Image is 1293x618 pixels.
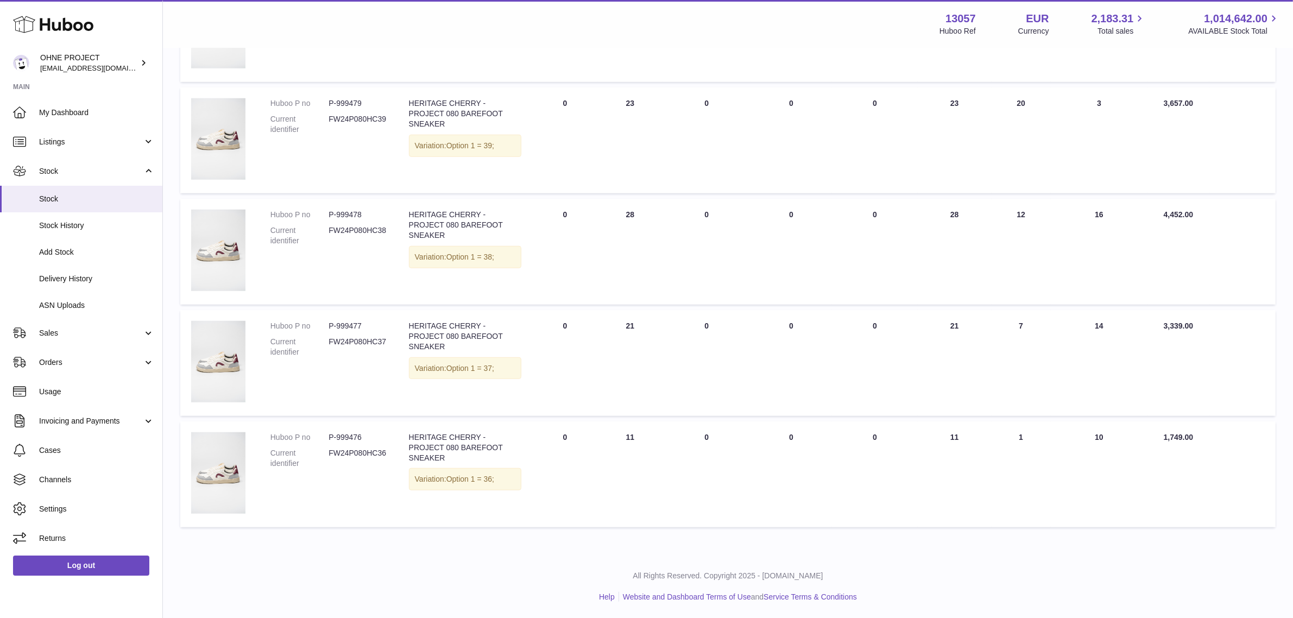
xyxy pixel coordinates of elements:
dt: Huboo P no [270,98,329,109]
img: product image [191,98,245,180]
dd: P-999476 [329,432,387,443]
span: Channels [39,475,154,485]
span: Stock [39,166,143,176]
span: Delivery History [39,274,154,284]
span: AVAILABLE Stock Total [1188,26,1280,36]
td: 0 [532,199,597,305]
span: Settings [39,504,154,514]
span: Option 1 = 38; [446,253,494,261]
span: Stock [39,194,154,204]
span: Add Stock [39,247,154,257]
dd: FW24P080HC37 [329,337,387,357]
span: Option 1 = 36; [446,475,494,483]
li: and [619,592,857,602]
span: [EMAIL_ADDRESS][DOMAIN_NAME] [40,64,160,72]
span: 3,657.00 [1164,99,1194,108]
td: 7 [992,310,1051,416]
td: 0 [532,87,597,193]
a: Service Terms & Conditions [764,592,857,601]
span: Cases [39,445,154,456]
div: Currency [1018,26,1049,36]
img: product image [191,321,245,402]
td: 21 [918,310,992,416]
div: Variation: [409,135,522,157]
td: 28 [918,199,992,305]
span: 0 [873,321,877,330]
td: 11 [918,421,992,527]
span: Option 1 = 37; [446,364,494,373]
div: Variation: [409,357,522,380]
span: Option 1 = 39; [446,141,494,150]
strong: 13057 [945,11,976,26]
span: Stock History [39,220,154,231]
td: 11 [597,421,663,527]
td: 0 [663,310,750,416]
td: 0 [750,199,832,305]
dd: FW24P080HC36 [329,448,387,469]
dt: Current identifier [270,448,329,469]
span: My Dashboard [39,108,154,118]
dd: P-999478 [329,210,387,220]
td: 20 [992,87,1051,193]
td: 10 [1051,421,1148,527]
a: Log out [13,556,149,575]
div: HERITAGE CHERRY - PROJECT 080 BAREFOOT SNEAKER [409,321,522,352]
dd: FW24P080HC38 [329,225,387,246]
img: product image [191,210,245,291]
span: Returns [39,533,154,544]
td: 23 [918,87,992,193]
dd: P-999477 [329,321,387,331]
span: Sales [39,328,143,338]
td: 21 [597,310,663,416]
a: 2,183.31 Total sales [1092,11,1146,36]
dt: Current identifier [270,225,329,246]
td: 0 [750,310,832,416]
span: 0 [873,210,877,219]
span: 0 [873,433,877,442]
span: Total sales [1098,26,1146,36]
td: 0 [750,421,832,527]
td: 3 [1051,87,1148,193]
span: Listings [39,137,143,147]
td: 0 [663,87,750,193]
img: internalAdmin-13057@internal.huboo.com [13,55,29,71]
td: 28 [597,199,663,305]
td: 1 [992,421,1051,527]
a: Website and Dashboard Terms of Use [623,592,751,601]
div: HERITAGE CHERRY - PROJECT 080 BAREFOOT SNEAKER [409,210,522,241]
span: 3,339.00 [1164,321,1194,330]
dt: Current identifier [270,114,329,135]
img: product image [191,432,245,514]
span: 0 [873,99,877,108]
span: 1,749.00 [1164,433,1194,442]
a: Help [599,592,615,601]
span: ASN Uploads [39,300,154,311]
dt: Huboo P no [270,210,329,220]
td: 12 [992,199,1051,305]
div: HERITAGE CHERRY - PROJECT 080 BAREFOOT SNEAKER [409,432,522,463]
td: 0 [750,87,832,193]
span: Usage [39,387,154,397]
div: Variation: [409,246,522,268]
td: 0 [663,421,750,527]
dd: FW24P080HC39 [329,114,387,135]
div: HERITAGE CHERRY - PROJECT 080 BAREFOOT SNEAKER [409,98,522,129]
div: OHNE PROJECT [40,53,138,73]
dt: Huboo P no [270,321,329,331]
div: Variation: [409,468,522,490]
span: 4,452.00 [1164,210,1194,219]
td: 16 [1051,199,1148,305]
span: 1,014,642.00 [1204,11,1267,26]
dd: P-999479 [329,98,387,109]
span: Invoicing and Payments [39,416,143,426]
div: Huboo Ref [939,26,976,36]
a: 1,014,642.00 AVAILABLE Stock Total [1188,11,1280,36]
span: Orders [39,357,143,368]
span: 2,183.31 [1092,11,1134,26]
td: 14 [1051,310,1148,416]
td: 0 [663,199,750,305]
strong: EUR [1026,11,1049,26]
td: 0 [532,421,597,527]
td: 23 [597,87,663,193]
dt: Current identifier [270,337,329,357]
